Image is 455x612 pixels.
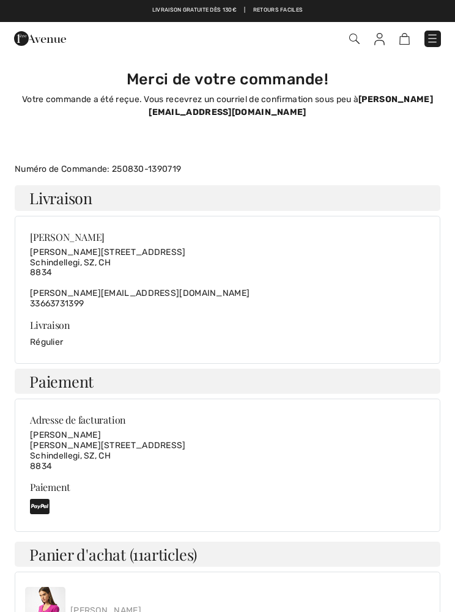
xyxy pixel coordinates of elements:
[22,93,433,119] p: Votre commande a été reçue. Vous recevrez un courriel de confirmation sous peu à
[30,319,425,331] div: Livraison
[30,481,425,493] div: Paiement
[30,231,250,243] div: [PERSON_NAME]
[14,33,66,43] a: 1ère Avenue
[30,414,186,426] div: Adresse de facturation
[253,6,303,15] a: Retours faciles
[30,440,186,471] span: [PERSON_NAME][STREET_ADDRESS] Schindellegi, SZ, CH 8834
[15,369,440,394] h4: Paiement
[30,319,425,348] div: Régulier
[14,26,66,51] img: 1ère Avenue
[30,248,250,309] div: [PERSON_NAME][EMAIL_ADDRESS][DOMAIN_NAME] 33663731399
[22,70,433,88] h3: Merci de votre commande!
[349,34,360,44] img: Recherche
[426,32,438,45] img: Menu
[374,33,385,45] img: Mes infos
[7,163,448,175] div: Numéro de Commande: 250830-1390719
[30,430,101,440] span: [PERSON_NAME]
[30,247,186,278] span: [PERSON_NAME][STREET_ADDRESS] Schindellegi, SZ, CH 8834
[15,542,440,567] h4: Panier d'achat ( articles)
[399,33,410,45] img: Panier d'achat
[15,185,440,210] h4: Livraison
[244,6,245,15] span: |
[152,6,237,15] a: Livraison gratuite dès 130€
[133,544,144,564] span: 11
